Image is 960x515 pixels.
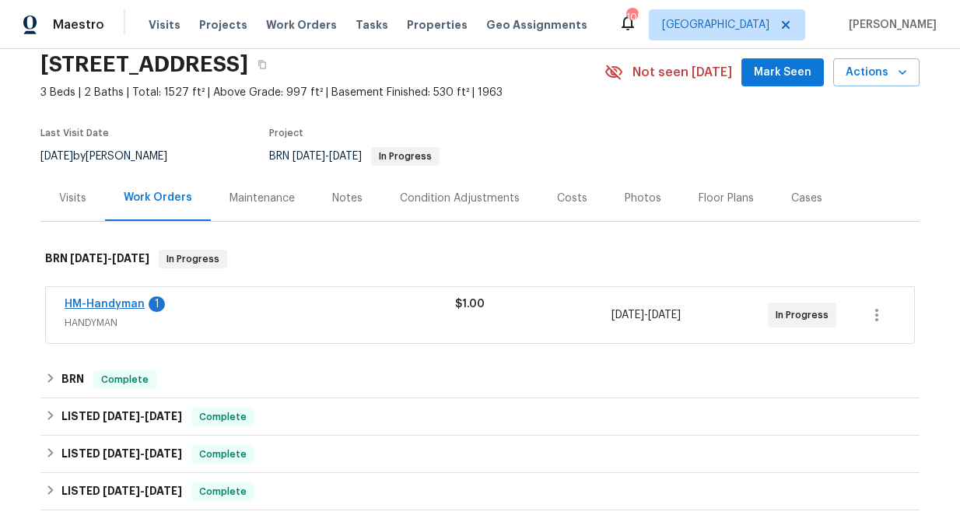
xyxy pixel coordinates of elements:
div: Photos [625,191,661,206]
div: Cases [791,191,822,206]
h6: LISTED [61,445,182,464]
span: Work Orders [266,17,337,33]
span: [DATE] [103,448,140,459]
span: Geo Assignments [486,17,587,33]
span: [DATE] [145,411,182,422]
div: Condition Adjustments [400,191,520,206]
span: Complete [193,409,253,425]
div: by [PERSON_NAME] [40,147,186,166]
div: Maintenance [229,191,295,206]
span: Mark Seen [754,63,811,82]
span: Last Visit Date [40,128,109,138]
span: Projects [199,17,247,33]
span: [DATE] [611,310,644,321]
div: Work Orders [124,190,192,205]
h6: BRN [61,370,84,389]
div: BRN [DATE]-[DATE]In Progress [40,234,920,284]
span: HANDYMAN [65,315,455,331]
div: Floor Plans [699,191,754,206]
span: In Progress [776,307,835,323]
span: Not seen [DATE] [632,65,732,80]
span: Visits [149,17,180,33]
span: In Progress [160,251,226,267]
span: BRN [269,151,440,162]
span: Complete [193,484,253,499]
span: [DATE] [329,151,362,162]
button: Actions [833,58,920,87]
h2: [STREET_ADDRESS] [40,57,248,72]
span: Complete [193,447,253,462]
span: [DATE] [103,485,140,496]
span: Properties [407,17,468,33]
span: [GEOGRAPHIC_DATA] [662,17,769,33]
button: Copy Address [248,51,276,79]
span: - [293,151,362,162]
span: [DATE] [648,310,681,321]
span: - [103,411,182,422]
span: [DATE] [40,151,73,162]
div: BRN Complete [40,361,920,398]
span: [DATE] [103,411,140,422]
div: LISTED [DATE]-[DATE]Complete [40,398,920,436]
span: - [103,448,182,459]
span: [DATE] [112,253,149,264]
h6: BRN [45,250,149,268]
a: HM-Handyman [65,299,145,310]
div: LISTED [DATE]-[DATE]Complete [40,473,920,510]
span: In Progress [373,152,438,161]
span: 3 Beds | 2 Baths | Total: 1527 ft² | Above Grade: 997 ft² | Basement Finished: 530 ft² | 1963 [40,85,604,100]
span: Maestro [53,17,104,33]
span: Project [269,128,303,138]
div: Costs [557,191,587,206]
span: Tasks [356,19,388,30]
span: - [103,485,182,496]
div: Notes [332,191,363,206]
span: - [70,253,149,264]
span: Actions [846,63,907,82]
span: $1.00 [455,299,485,310]
button: Mark Seen [741,58,824,87]
div: LISTED [DATE]-[DATE]Complete [40,436,920,473]
span: Complete [95,372,155,387]
h6: LISTED [61,408,182,426]
span: [DATE] [145,485,182,496]
div: Visits [59,191,86,206]
span: - [611,307,681,323]
div: 108 [626,9,637,25]
h6: LISTED [61,482,182,501]
div: 1 [149,296,165,312]
span: [DATE] [145,448,182,459]
span: [PERSON_NAME] [843,17,937,33]
span: [DATE] [70,253,107,264]
span: [DATE] [293,151,325,162]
